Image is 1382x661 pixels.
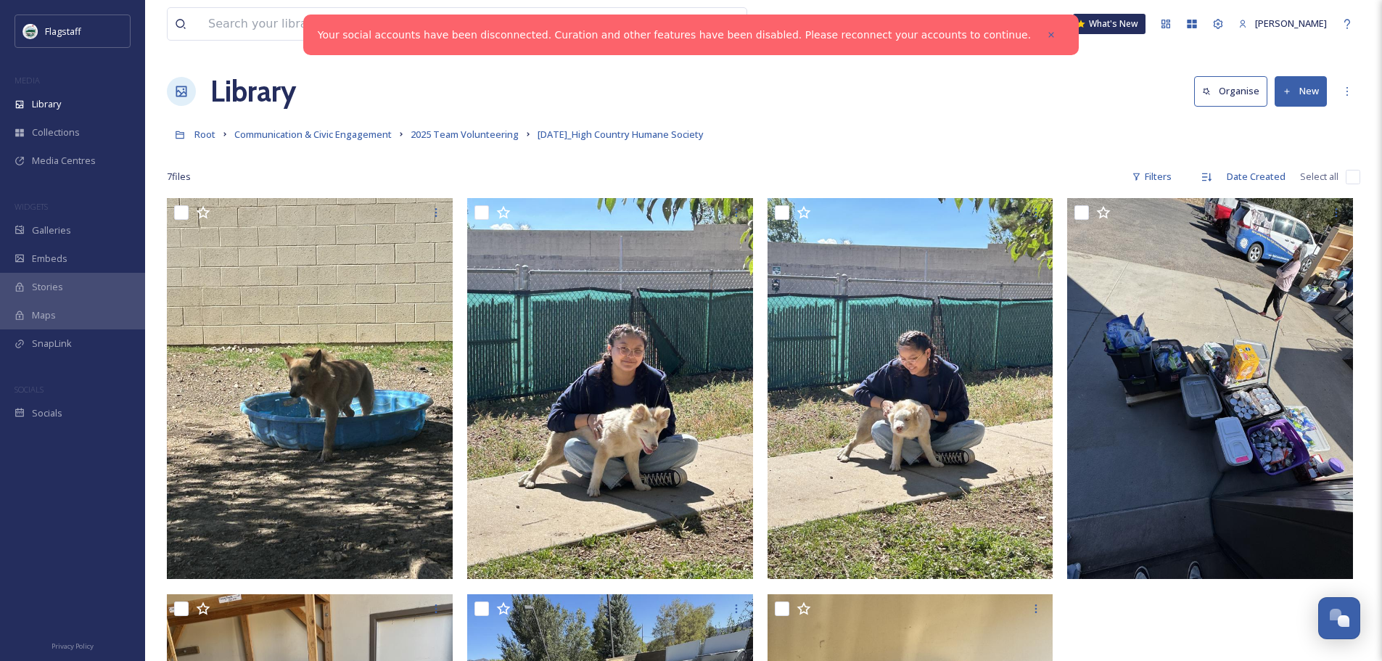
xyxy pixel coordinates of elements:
[1231,9,1334,38] a: [PERSON_NAME]
[201,8,602,40] input: Search your library
[15,384,44,395] span: SOCIALS
[32,252,67,266] span: Embeds
[318,28,1031,43] a: Your social accounts have been disconnected. Curation and other features have been disabled. Plea...
[768,198,1053,579] img: IMG_4151.jpeg
[32,97,61,111] span: Library
[32,406,62,420] span: Socials
[45,25,81,38] span: Flagstaff
[32,154,96,168] span: Media Centres
[654,9,739,38] a: View all files
[234,126,392,143] a: Communication & Civic Engagement
[167,198,453,579] img: IMG_4155.jpeg
[411,128,519,141] span: 2025 Team Volunteering
[23,24,38,38] img: images%20%282%29.jpeg
[1255,17,1327,30] span: [PERSON_NAME]
[32,126,80,139] span: Collections
[194,128,215,141] span: Root
[167,170,191,184] span: 7 file s
[15,75,40,86] span: MEDIA
[15,201,48,212] span: WIDGETS
[467,198,753,579] img: IMG_4154.jpeg
[1300,170,1338,184] span: Select all
[32,223,71,237] span: Galleries
[1219,163,1293,191] div: Date Created
[538,126,704,143] a: [DATE]_High Country Humane Society
[411,126,519,143] a: 2025 Team Volunteering
[32,308,56,322] span: Maps
[194,126,215,143] a: Root
[1124,163,1179,191] div: Filters
[538,128,704,141] span: [DATE]_High Country Humane Society
[1073,14,1146,34] a: What's New
[1318,597,1360,639] button: Open Chat
[1194,76,1267,106] button: Organise
[234,128,392,141] span: Communication & Civic Engagement
[1275,76,1327,106] button: New
[32,280,63,294] span: Stories
[1067,198,1353,579] img: IMG_0747.jpeg
[52,636,94,654] a: Privacy Policy
[52,641,94,651] span: Privacy Policy
[32,337,72,350] span: SnapLink
[210,70,296,113] a: Library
